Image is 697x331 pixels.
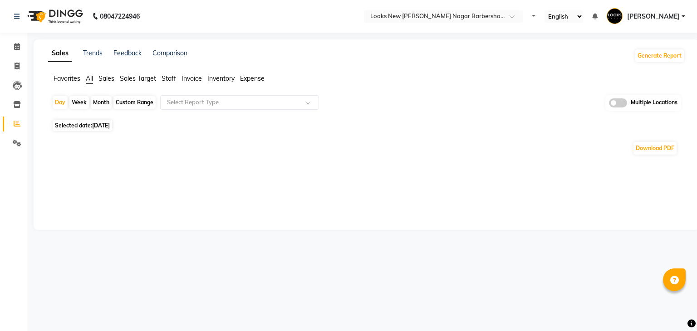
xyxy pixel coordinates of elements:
span: Expense [240,74,265,83]
span: Staff [162,74,176,83]
div: Week [69,96,89,109]
span: Multiple Locations [631,98,677,107]
span: [PERSON_NAME] [627,12,680,21]
div: Day [53,96,68,109]
img: Naveendra Prasad [607,8,623,24]
button: Download PDF [633,142,677,155]
b: 08047224946 [100,4,140,29]
img: logo [23,4,85,29]
a: Comparison [152,49,187,57]
span: Sales Target [120,74,156,83]
a: Sales [48,45,72,62]
span: Sales [98,74,114,83]
span: Invoice [182,74,202,83]
span: Favorites [54,74,80,83]
button: Generate Report [635,49,684,62]
a: Trends [83,49,103,57]
div: Month [91,96,112,109]
div: Custom Range [113,96,156,109]
span: Selected date: [53,120,112,131]
a: Feedback [113,49,142,57]
span: Inventory [207,74,235,83]
span: All [86,74,93,83]
span: [DATE] [92,122,110,129]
